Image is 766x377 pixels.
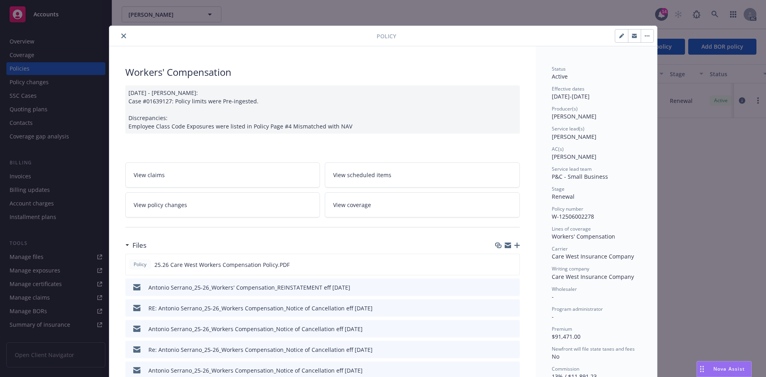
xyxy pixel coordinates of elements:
[552,233,615,240] span: Workers' Compensation
[154,261,290,269] span: 25.26 Care West Workers Compensation Policy.PDF
[552,326,572,332] span: Premium
[552,73,568,80] span: Active
[552,105,578,112] span: Producer(s)
[552,365,579,372] span: Commission
[509,345,517,354] button: preview file
[552,173,608,180] span: P&C - Small Business
[552,166,592,172] span: Service lead team
[552,65,566,72] span: Status
[697,361,707,377] div: Drag to move
[134,171,165,179] span: View claims
[333,201,371,209] span: View coverage
[552,133,596,140] span: [PERSON_NAME]
[552,313,554,320] span: -
[325,162,520,188] a: View scheduled items
[552,85,641,101] div: [DATE] - [DATE]
[377,32,396,40] span: Policy
[132,240,146,251] h3: Files
[148,325,363,333] div: Antonio Serrano_25-26_Workers Compensation_Notice of Cancellation eff [DATE]
[552,245,568,252] span: Carrier
[552,265,589,272] span: Writing company
[552,286,577,292] span: Wholesaler
[132,261,148,268] span: Policy
[552,113,596,120] span: [PERSON_NAME]
[125,240,146,251] div: Files
[509,304,517,312] button: preview file
[552,306,603,312] span: Program administrator
[552,205,583,212] span: Policy number
[713,365,745,372] span: Nova Assist
[119,31,128,41] button: close
[552,153,596,160] span: [PERSON_NAME]
[148,304,373,312] div: RE: Antonio Serrano_25-26_Workers Compensation_Notice of Cancellation eff [DATE]
[552,213,594,220] span: W-12506002278
[333,171,391,179] span: View scheduled items
[552,85,584,92] span: Effective dates
[125,65,520,79] div: Workers' Compensation
[125,192,320,217] a: View policy changes
[552,353,559,360] span: No
[148,283,350,292] div: Antonio Serrano_25-26_Workers' Compensation_REINSTATEMENT eff [DATE]
[148,345,373,354] div: Re: Antonio Serrano_25-26_Workers Compensation_Notice of Cancellation eff [DATE]
[509,325,517,333] button: preview file
[497,304,503,312] button: download file
[496,261,503,269] button: download file
[552,345,635,352] span: Newfront will file state taxes and fees
[552,293,554,300] span: -
[552,333,580,340] span: $91,471.00
[552,186,565,192] span: Stage
[509,366,517,375] button: preview file
[552,225,591,232] span: Lines of coverage
[148,366,363,375] div: Antonio Serrano_25-26_Workers Compensation_Notice of Cancellation eff [DATE]
[134,201,187,209] span: View policy changes
[509,261,516,269] button: preview file
[552,125,584,132] span: Service lead(s)
[552,146,564,152] span: AC(s)
[509,283,517,292] button: preview file
[497,366,503,375] button: download file
[125,162,320,188] a: View claims
[125,85,520,134] div: [DATE] - [PERSON_NAME]: Case #01639127: Policy limits were Pre-ingested. Discrepancies: Employee ...
[325,192,520,217] a: View coverage
[497,325,503,333] button: download file
[552,253,634,260] span: Care West Insurance Company
[552,273,634,280] span: Care West Insurance Company
[497,345,503,354] button: download file
[697,361,752,377] button: Nova Assist
[497,283,503,292] button: download file
[552,193,574,200] span: Renewal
